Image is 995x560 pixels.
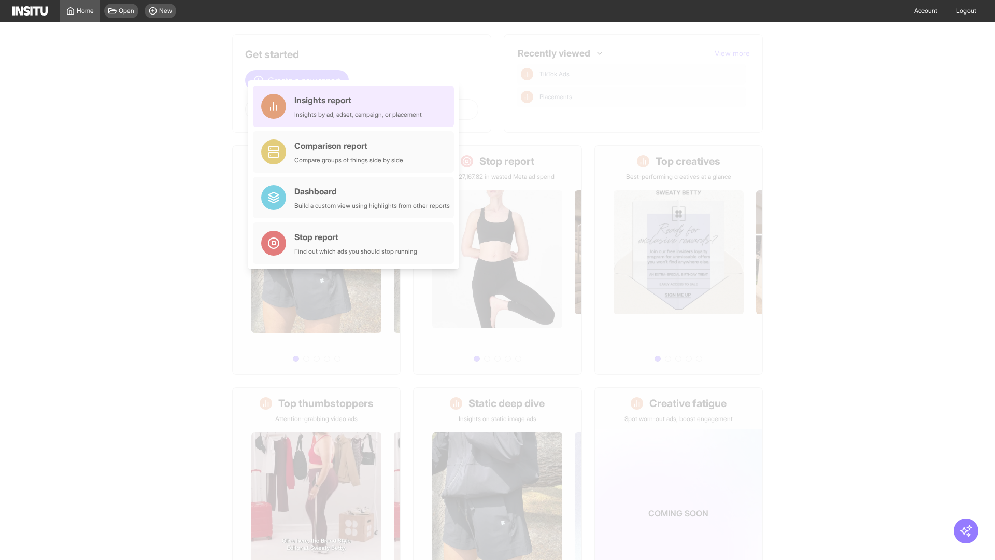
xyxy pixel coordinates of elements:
[294,185,450,198] div: Dashboard
[294,94,422,106] div: Insights report
[159,7,172,15] span: New
[294,231,417,243] div: Stop report
[294,247,417,256] div: Find out which ads you should stop running
[294,202,450,210] div: Build a custom view using highlights from other reports
[294,156,403,164] div: Compare groups of things side by side
[12,6,48,16] img: Logo
[294,110,422,119] div: Insights by ad, adset, campaign, or placement
[119,7,134,15] span: Open
[77,7,94,15] span: Home
[294,139,403,152] div: Comparison report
